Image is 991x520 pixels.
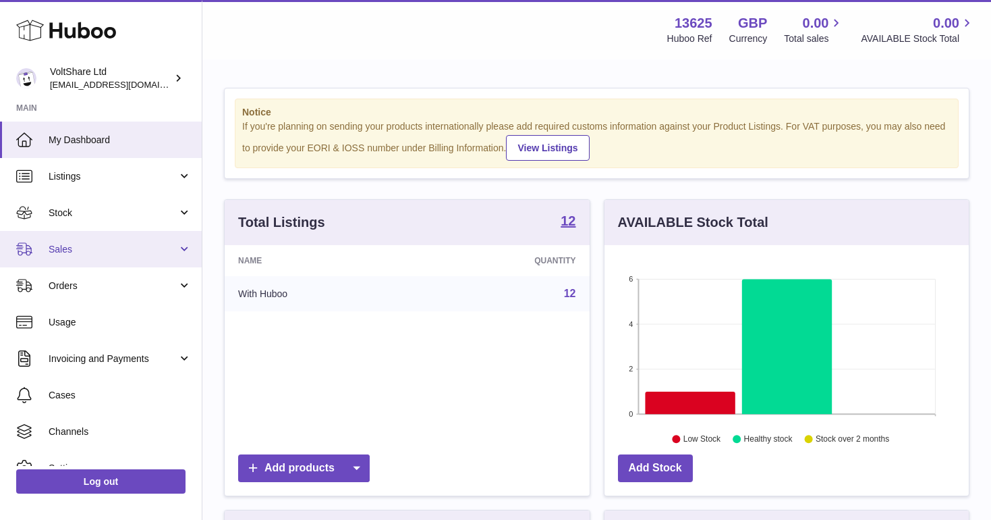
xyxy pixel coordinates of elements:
[784,14,844,45] a: 0.00 Total sales
[417,245,589,276] th: Quantity
[629,320,633,328] text: 4
[743,434,793,444] text: Healthy stock
[629,365,633,373] text: 2
[816,434,889,444] text: Stock over 2 months
[861,14,975,45] a: 0.00 AVAILABLE Stock Total
[629,275,633,283] text: 6
[49,134,192,147] span: My Dashboard
[561,214,575,230] a: 12
[667,32,712,45] div: Huboo Ref
[242,120,951,161] div: If you're planning on sending your products internationally please add required customs informati...
[49,280,177,292] span: Orders
[49,389,192,402] span: Cases
[49,243,177,256] span: Sales
[242,106,951,119] strong: Notice
[738,14,767,32] strong: GBP
[16,469,186,494] a: Log out
[50,66,171,91] div: VoltShare Ltd
[629,410,633,418] text: 0
[49,353,177,365] span: Invoicing and Payments
[933,14,959,32] span: 0.00
[225,245,417,276] th: Name
[506,135,589,161] a: View Listings
[49,462,192,475] span: Settings
[675,14,712,32] strong: 13625
[729,32,768,45] div: Currency
[49,207,177,219] span: Stock
[784,32,844,45] span: Total sales
[803,14,829,32] span: 0.00
[49,316,192,329] span: Usage
[225,276,417,311] td: With Huboo
[238,454,370,482] a: Add products
[16,68,36,88] img: info@voltshare.co.uk
[49,425,192,438] span: Channels
[861,32,975,45] span: AVAILABLE Stock Total
[49,170,177,183] span: Listings
[618,454,693,482] a: Add Stock
[618,213,768,232] h3: AVAILABLE Stock Total
[50,79,198,90] span: [EMAIL_ADDRESS][DOMAIN_NAME]
[238,213,325,232] h3: Total Listings
[564,288,576,299] a: 12
[683,434,720,444] text: Low Stock
[561,214,575,228] strong: 12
